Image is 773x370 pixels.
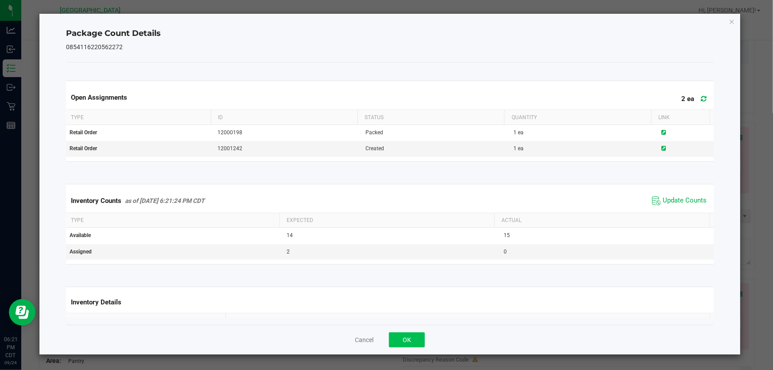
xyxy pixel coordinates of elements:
[658,114,670,121] span: Link
[512,114,537,121] span: Quantity
[729,16,735,27] button: Close
[71,114,84,121] span: Type
[663,196,707,205] span: Update Counts
[218,129,242,136] span: 12000198
[125,197,205,204] span: as of [DATE] 6:21:24 PM CDT
[66,28,714,39] h4: Package Count Details
[365,114,384,121] span: Status
[70,129,97,136] span: Retail Order
[681,95,685,103] span: 2
[9,299,35,326] iframe: Resource center
[70,145,97,152] span: Retail Order
[66,44,714,51] h5: 0854116220562272
[365,129,383,136] span: Packed
[502,217,522,223] span: Actual
[218,114,223,121] span: ID
[233,317,249,323] span: Value
[71,317,97,323] span: Property
[71,93,127,101] span: Open Assignments
[70,232,91,238] span: Available
[513,129,517,136] span: 1
[504,232,510,238] span: 15
[365,145,384,152] span: Created
[504,249,507,255] span: 0
[287,217,313,223] span: Expected
[389,332,425,347] button: OK
[687,95,694,103] span: ea
[71,217,84,223] span: Type
[355,335,373,344] button: Cancel
[518,145,524,152] span: ea
[71,197,121,205] span: Inventory Counts
[70,249,92,255] span: Assigned
[518,129,524,136] span: ea
[287,249,290,255] span: 2
[218,145,242,152] span: 12001242
[287,232,293,238] span: 14
[513,145,517,152] span: 1
[71,298,121,306] span: Inventory Details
